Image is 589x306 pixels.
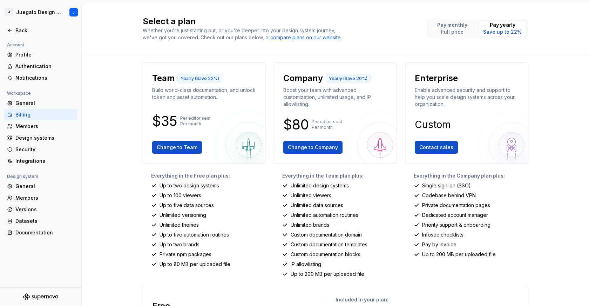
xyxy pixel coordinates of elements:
p: Unlimited automation routines [291,212,358,219]
div: Billing [15,111,74,118]
a: Versions [4,204,77,215]
div: General [15,100,74,107]
p: Up to two design systems [160,182,219,189]
a: Documentation [4,227,77,238]
p: Pay by invoice [422,241,456,248]
p: Everything in the Company plan plus: [414,172,528,179]
button: Change to Team [152,141,202,154]
p: Enable advanced security and support to help you scale design systems across your organization. [415,87,519,108]
a: Members [4,192,77,204]
a: Profile [4,49,77,60]
h2: Select a plan [143,16,418,27]
div: Notifications [15,74,74,81]
div: Versions [15,206,74,213]
div: Datasets [15,218,74,225]
button: Pay yearlySave up to 22% [478,20,527,37]
p: Single sign-on (SSO) [422,182,471,189]
a: Members [4,121,77,132]
div: Integrations [15,158,74,165]
p: Unlimited data sources [291,202,343,209]
p: Unlimited versioning [160,212,206,219]
p: Up to 200 MB per uploaded file [291,271,364,278]
a: Notifications [4,72,77,84]
p: Up to 100 viewers [160,192,201,199]
p: Codebase behind VPN [422,192,476,199]
div: Security [15,146,74,153]
a: General [4,181,77,192]
p: Custom documentation blocks [291,251,360,258]
p: Team [152,73,175,84]
a: Security [4,144,77,155]
p: Yearly (Save 22%) [181,76,219,81]
p: Yearly (Save 20%) [329,76,367,81]
p: Enterprise [415,73,458,84]
div: Juegalo Design System [16,9,61,16]
p: Dedicated account manager [422,212,488,219]
div: Authentication [15,63,74,70]
a: Billing [4,109,77,120]
button: JJuegalo Design SystemJ [1,5,80,20]
p: Up to five automation routines [160,231,229,238]
p: Save up to 22% [483,28,522,35]
p: IP allowlisting [291,261,321,268]
p: Pay yearly [483,21,522,28]
div: Members [15,194,74,201]
p: Pay monthly [437,21,467,28]
p: Up to 200 MB per uploaded file [422,251,496,258]
p: Private documentation pages [422,202,490,209]
span: Change to Company [288,144,338,151]
div: Design systems [15,134,74,141]
p: Infosec checklists [422,231,463,238]
p: Build world-class documentation, and unlock token and asset automation. [152,87,256,101]
p: Custom [415,120,451,129]
div: J [73,9,75,15]
a: Integrations [4,155,77,167]
p: Unlimited brands [291,221,329,228]
a: Authentication [4,61,77,72]
p: Included in your plan: [336,296,522,303]
p: Private npm packages [160,251,211,258]
div: Whether you're just starting out, or you're deeper into your design system journey, we've got you... [143,27,346,41]
p: Per editor seat Per month [180,115,211,127]
p: Everything in the Free plan plus: [151,172,266,179]
p: Per editor seat Per month [312,119,342,130]
button: Change to Company [283,141,343,154]
button: Contact sales [415,141,458,154]
svg: Supernova Logo [23,293,58,300]
p: Everything in the Team plan plus: [282,172,397,179]
button: Pay monthlyFull price [428,20,477,37]
p: Unlimited design systems [291,182,349,189]
a: Back [4,25,77,36]
p: Up to 80 MB per uploaded file [160,261,230,268]
div: General [15,183,74,190]
div: J [5,8,13,16]
p: $80 [283,120,309,129]
span: Contact sales [419,144,453,151]
p: $35 [152,117,177,125]
div: Back [15,27,74,34]
p: Unlimited viewers [291,192,331,199]
div: Account [4,41,27,49]
a: Datasets [4,215,77,227]
div: Workspace [4,89,34,98]
span: Change to Team [157,144,197,151]
p: Full price [437,28,467,35]
p: Custom documentation templates [291,241,367,248]
p: Company [283,73,323,84]
p: Custom documentation domain [291,231,362,238]
p: Boost your team with advanced customization, unlimited usage, and IP allowlisting. [283,87,387,108]
div: Documentation [15,229,74,236]
p: Up to five data sources [160,202,214,209]
a: General [4,98,77,109]
div: Members [15,123,74,130]
p: Priority support & onboarding [422,221,490,228]
div: Design system [4,172,41,181]
a: compare plans on our website. [270,34,342,41]
div: Profile [15,51,74,58]
a: Design systems [4,132,77,144]
p: Up to two brands [160,241,199,248]
p: Unlimited themes [160,221,199,228]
